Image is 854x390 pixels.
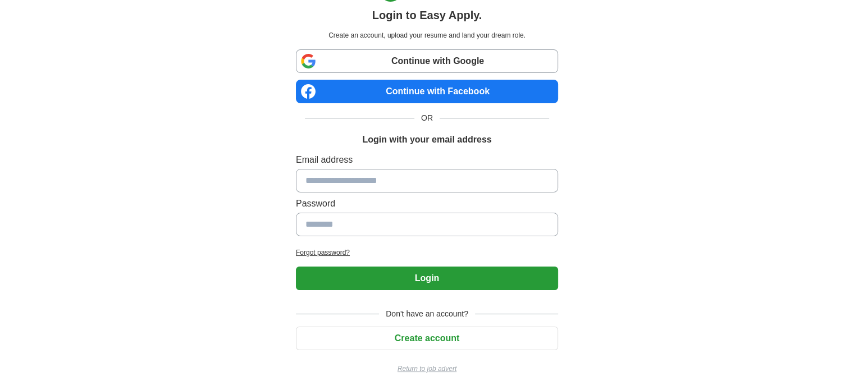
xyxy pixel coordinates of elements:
button: Create account [296,327,558,350]
button: Login [296,267,558,290]
h1: Login to Easy Apply. [372,7,482,24]
label: Password [296,197,558,210]
a: Continue with Facebook [296,80,558,103]
a: Forgot password? [296,247,558,258]
span: OR [414,112,440,124]
p: Create an account, upload your resume and land your dream role. [298,30,556,40]
span: Don't have an account? [379,308,475,320]
h1: Login with your email address [362,133,491,146]
a: Continue with Google [296,49,558,73]
label: Email address [296,153,558,167]
a: Return to job advert [296,364,558,374]
a: Create account [296,333,558,343]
